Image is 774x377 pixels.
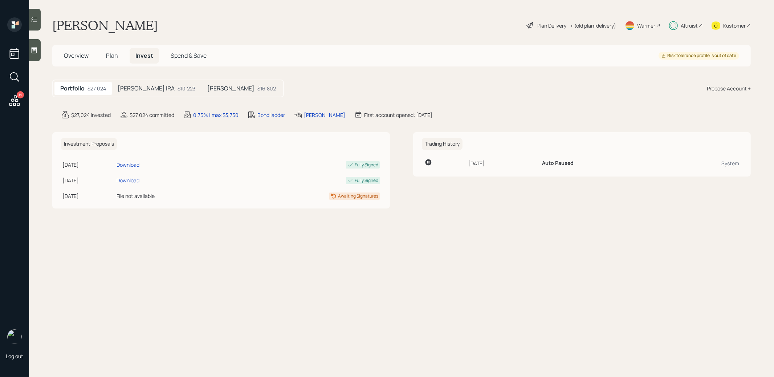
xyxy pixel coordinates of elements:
h6: Auto Paused [542,160,574,166]
div: File not available [117,192,229,200]
div: Log out [6,353,23,360]
div: 19 [17,91,24,98]
div: $27,024 committed [130,111,174,119]
div: $27,024 [87,85,106,92]
div: 0.75% | max $3,750 [193,111,239,119]
h6: Investment Proposals [61,138,117,150]
h5: [PERSON_NAME] [207,85,254,92]
h6: Trading History [422,138,463,150]
h5: Portfolio [60,85,85,92]
div: $16,802 [257,85,276,92]
div: Altruist [681,22,698,29]
div: Plan Delivery [537,22,566,29]
div: [DATE] [62,192,114,200]
img: treva-nostdahl-headshot.png [7,329,22,344]
div: Kustomer [723,22,746,29]
span: Overview [64,52,89,60]
div: Download [117,177,139,184]
div: Fully Signed [355,177,378,184]
span: Plan [106,52,118,60]
h5: [PERSON_NAME] IRA [118,85,175,92]
div: [DATE] [468,159,536,167]
div: Awaiting Signatures [338,193,378,199]
div: [DATE] [62,177,114,184]
div: Risk tolerance profile is out of date [661,53,736,59]
div: $10,223 [178,85,196,92]
div: System [667,159,739,167]
span: Spend & Save [171,52,207,60]
div: Download [117,161,139,169]
div: Warmer [637,22,655,29]
div: Propose Account + [707,85,751,92]
div: $27,024 invested [71,111,111,119]
div: • (old plan-delivery) [570,22,616,29]
span: Invest [135,52,153,60]
h1: [PERSON_NAME] [52,17,158,33]
div: First account opened: [DATE] [364,111,432,119]
div: Bond ladder [257,111,285,119]
div: [PERSON_NAME] [304,111,345,119]
div: [DATE] [62,161,114,169]
div: Fully Signed [355,162,378,168]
